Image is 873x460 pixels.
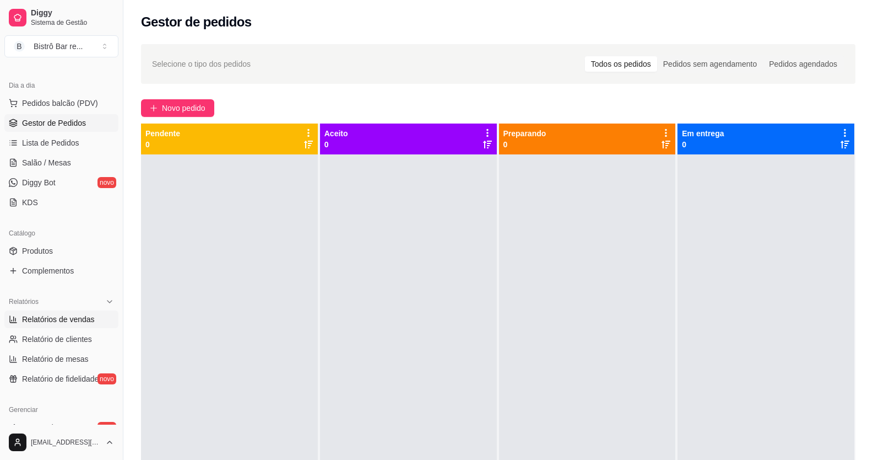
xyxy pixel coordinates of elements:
a: Diggy Botnovo [4,174,118,191]
p: Aceito [324,128,348,139]
a: Relatório de mesas [4,350,118,368]
a: Lista de Pedidos [4,134,118,152]
div: Pedidos sem agendamento [657,56,763,72]
p: 0 [145,139,180,150]
button: Novo pedido [141,99,214,117]
span: [EMAIL_ADDRESS][DOMAIN_NAME] [31,438,101,447]
p: 0 [682,139,724,150]
button: [EMAIL_ADDRESS][DOMAIN_NAME] [4,429,118,456]
a: Relatório de fidelidadenovo [4,370,118,388]
a: KDS [4,194,118,211]
span: Relatórios de vendas [22,314,95,325]
a: Relatórios de vendas [4,311,118,328]
a: Salão / Mesas [4,154,118,172]
span: KDS [22,197,38,208]
p: Pendente [145,128,180,139]
span: Complementos [22,265,74,276]
span: Novo pedido [162,102,205,114]
span: Relatório de mesas [22,354,89,365]
p: Em entrega [682,128,724,139]
button: Select a team [4,35,118,57]
div: Dia a dia [4,77,118,94]
span: Diggy Bot [22,177,56,188]
span: Produtos [22,245,53,256]
div: Bistrô Bar re ... [34,41,83,52]
a: Relatório de clientes [4,330,118,348]
span: Relatório de clientes [22,334,92,345]
a: Complementos [4,262,118,280]
button: Pedidos balcão (PDV) [4,94,118,112]
a: Produtos [4,242,118,260]
a: Gestor de Pedidos [4,114,118,132]
a: DiggySistema de Gestão [4,4,118,31]
p: Preparando [503,128,546,139]
h2: Gestor de pedidos [141,13,252,31]
p: 0 [503,139,546,150]
div: Todos os pedidos [585,56,657,72]
p: 0 [324,139,348,150]
span: Sistema de Gestão [31,18,114,27]
span: Relatório de fidelidade [22,373,99,384]
div: Pedidos agendados [763,56,843,72]
span: plus [150,104,158,112]
span: Diggy [31,8,114,18]
span: Lista de Pedidos [22,137,79,148]
span: Relatórios [9,297,39,306]
span: Selecione o tipo dos pedidos [152,58,251,70]
span: B [14,41,25,52]
span: Pedidos balcão (PDV) [22,98,98,109]
span: Entregadores [22,422,68,433]
a: Entregadoresnovo [4,419,118,436]
span: Gestor de Pedidos [22,117,86,129]
span: Salão / Mesas [22,157,71,168]
div: Gerenciar [4,401,118,419]
div: Catálogo [4,224,118,242]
